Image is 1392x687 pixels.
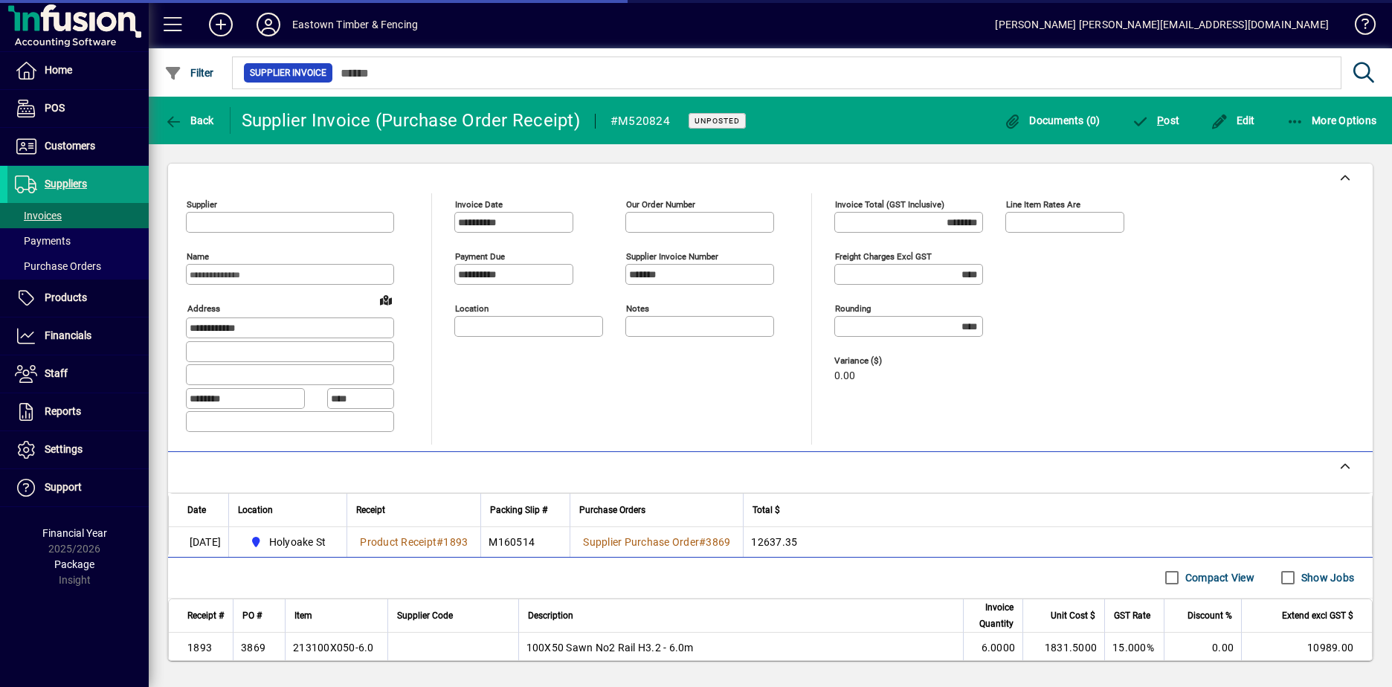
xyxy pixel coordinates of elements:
[7,280,149,317] a: Products
[45,102,65,114] span: POS
[579,502,645,518] span: Purchase Orders
[455,303,489,314] mat-label: Location
[1004,115,1101,126] span: Documents (0)
[7,431,149,468] a: Settings
[455,251,505,262] mat-label: Payment due
[1051,607,1095,624] span: Unit Cost $
[293,640,374,655] div: 213100X050-6.0
[1104,633,1164,662] td: 15.000%
[45,405,81,417] span: Reports
[995,13,1329,36] div: [PERSON_NAME] [PERSON_NAME][EMAIL_ADDRESS][DOMAIN_NAME]
[244,533,332,551] span: Holyoake St
[374,288,398,312] a: View on map
[490,502,547,518] span: Packing Slip #
[1282,607,1353,624] span: Extend excl GST $
[45,329,91,341] span: Financials
[7,128,149,165] a: Customers
[242,607,262,624] span: PO #
[743,527,1372,557] td: 12637.35
[45,64,72,76] span: Home
[699,536,706,548] span: #
[834,370,855,382] span: 0.00
[1132,115,1180,126] span: ost
[190,535,222,549] span: [DATE]
[45,481,82,493] span: Support
[294,607,312,624] span: Item
[1298,570,1354,585] label: Show Jobs
[528,607,573,624] span: Description
[1344,3,1373,51] a: Knowledge Base
[238,502,273,518] span: Location
[161,107,218,134] button: Back
[1000,107,1104,134] button: Documents (0)
[187,502,206,518] span: Date
[54,558,94,570] span: Package
[360,536,436,548] span: Product Receipt
[1006,199,1080,210] mat-label: Line item rates are
[15,210,62,222] span: Invoices
[7,90,149,127] a: POS
[1157,115,1164,126] span: P
[242,109,580,132] div: Supplier Invoice (Purchase Order Receipt)
[45,291,87,303] span: Products
[1164,633,1241,662] td: 0.00
[187,502,219,518] div: Date
[973,599,1014,632] span: Invoice Quantity
[197,11,245,38] button: Add
[292,13,418,36] div: Eastown Timber & Fencing
[963,633,1022,662] td: 6.0000
[7,469,149,506] a: Support
[250,65,326,80] span: Supplier Invoice
[164,115,214,126] span: Back
[15,235,71,247] span: Payments
[7,203,149,228] a: Invoices
[1128,107,1184,134] button: Post
[834,356,924,366] span: Variance ($)
[355,534,473,550] a: Product Receipt#1893
[610,109,670,133] div: #M520824
[45,367,68,379] span: Staff
[578,534,735,550] a: Supplier Purchase Order#3869
[42,527,107,539] span: Financial Year
[45,140,95,152] span: Customers
[169,633,233,662] td: 1893
[1283,107,1381,134] button: More Options
[695,116,740,126] span: Unposted
[1188,607,1232,624] span: Discount %
[753,502,780,518] span: Total $
[269,535,326,549] span: Holyoake St
[1286,115,1377,126] span: More Options
[706,536,730,548] span: 3869
[7,317,149,355] a: Financials
[187,199,217,210] mat-label: Supplier
[1211,115,1255,126] span: Edit
[187,251,209,262] mat-label: Name
[164,67,214,79] span: Filter
[480,527,570,557] td: M160514
[1182,570,1254,585] label: Compact View
[1114,607,1150,624] span: GST Rate
[455,199,503,210] mat-label: Invoice date
[835,303,871,314] mat-label: Rounding
[233,633,285,662] td: 3869
[583,536,699,548] span: Supplier Purchase Order
[1022,633,1104,662] td: 1831.5000
[518,633,964,662] td: 100X50 Sawn No2 Rail H3.2 - 6.0m
[7,254,149,279] a: Purchase Orders
[835,199,944,210] mat-label: Invoice Total (GST inclusive)
[753,502,1353,518] div: Total $
[45,178,87,190] span: Suppliers
[490,502,561,518] div: Packing Slip #
[1241,633,1372,662] td: 10989.00
[187,607,224,624] span: Receipt #
[356,502,385,518] span: Receipt
[835,251,932,262] mat-label: Freight charges excl GST
[15,260,101,272] span: Purchase Orders
[149,107,231,134] app-page-header-button: Back
[7,228,149,254] a: Payments
[1207,107,1259,134] button: Edit
[7,52,149,89] a: Home
[397,607,453,624] span: Supplier Code
[161,59,218,86] button: Filter
[626,303,649,314] mat-label: Notes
